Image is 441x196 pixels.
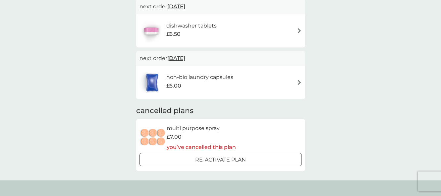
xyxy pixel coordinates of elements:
span: £6.00 [166,82,181,90]
img: dishwasher tablets [139,19,163,42]
img: arrow right [297,28,302,33]
h2: cancelled plans [136,106,305,116]
img: arrow right [297,80,302,85]
span: £6.50 [166,30,181,38]
h6: non-bio laundry capsules [166,73,233,82]
p: you’ve cancelled this plan [167,143,236,152]
button: Re-activate Plan [139,153,302,166]
span: £7.00 [167,133,182,141]
span: [DATE] [167,52,185,65]
p: next order [139,54,302,63]
h6: multi purpose spray [167,124,236,133]
p: Re-activate Plan [195,156,246,164]
h6: dishwasher tablets [166,22,217,30]
img: non-bio laundry capsules [139,71,165,94]
p: next order [139,2,302,11]
img: multi purpose spray [139,126,167,149]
